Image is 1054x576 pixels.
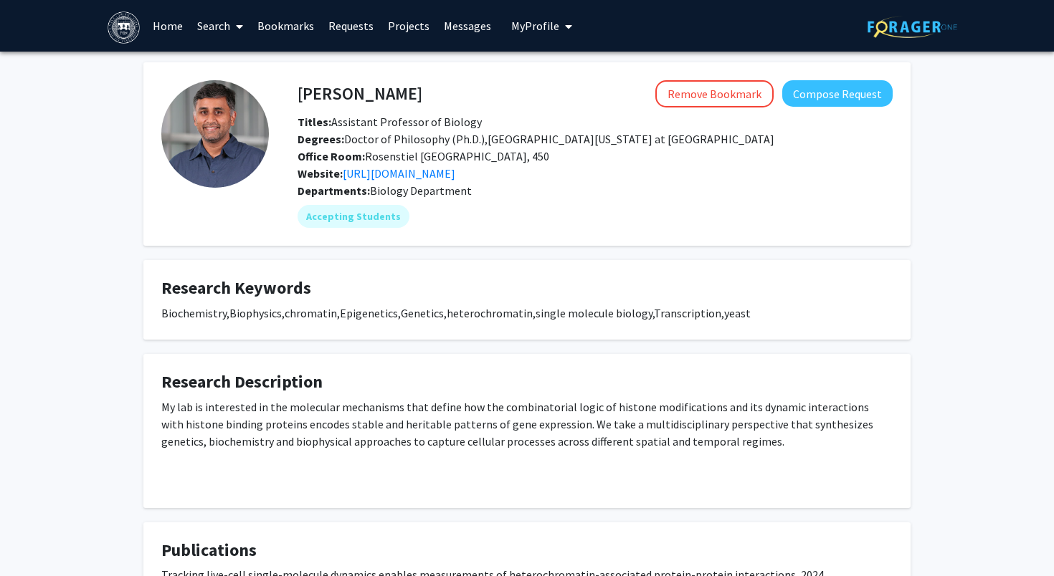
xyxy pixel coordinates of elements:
a: Home [146,1,190,51]
span: Biology Department [370,183,472,198]
mat-chip: Accepting Students [298,205,409,228]
div: Biochemistry,Biophysics,chromatin,Epigenetics,Genetics,heterochromatin,single molecule biology,Tr... [161,304,893,322]
span: Assistant Professor of Biology [298,115,482,129]
div: My lab is interested in the molecular mechanisms that define how the combinatorial logic of histo... [161,398,893,479]
a: Requests [321,1,381,51]
img: Profile Picture [161,80,269,188]
b: Office Room: [298,149,365,163]
span: Doctor of Philosophy (Ph.D.),[GEOGRAPHIC_DATA][US_STATE] at [GEOGRAPHIC_DATA] [298,132,774,146]
a: Opens in a new tab [343,166,455,181]
a: Messages [437,1,498,51]
img: ForagerOne Logo [868,16,957,38]
h4: Publications [161,540,893,561]
h4: [PERSON_NAME] [298,80,422,107]
span: My Profile [511,19,559,33]
a: Projects [381,1,437,51]
h4: Research Description [161,372,893,393]
h4: Research Keywords [161,278,893,299]
b: Titles: [298,115,331,129]
b: Website: [298,166,343,181]
a: Bookmarks [250,1,321,51]
button: Remove Bookmark [655,80,774,107]
iframe: Chat [11,512,61,565]
img: Brandeis University Logo [108,11,140,44]
button: Compose Request to Kaushik Ragunathan [782,80,893,107]
b: Departments: [298,183,370,198]
span: Rosenstiel [GEOGRAPHIC_DATA], 450 [298,149,549,163]
a: Search [190,1,250,51]
b: Degrees: [298,132,344,146]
